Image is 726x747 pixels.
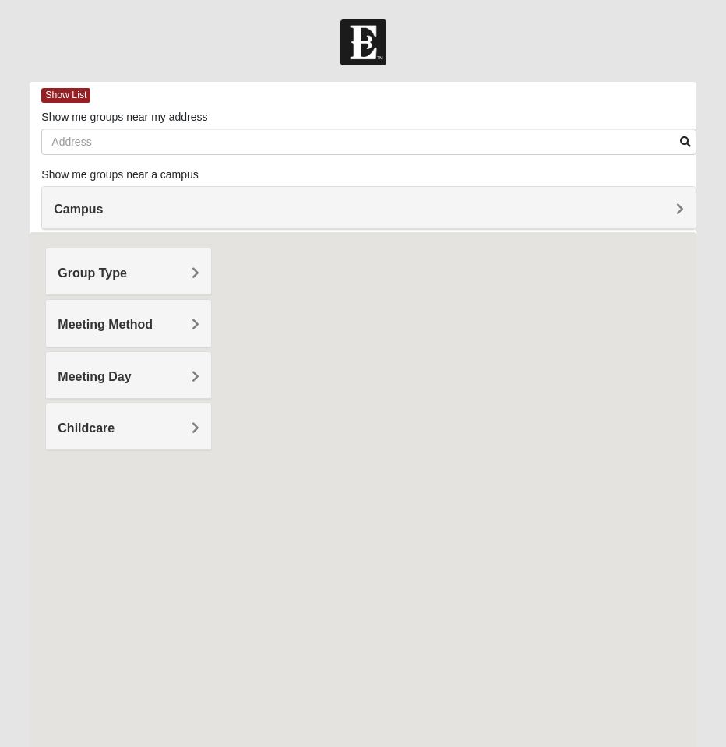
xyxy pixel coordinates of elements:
img: Church of Eleven22 Logo [340,19,386,65]
div: Meeting Method [46,300,211,346]
label: Show me groups near my address [41,109,207,125]
span: Group Type [58,266,127,280]
label: Show me groups near a campus [41,167,199,182]
span: Childcare [58,421,115,435]
span: Meeting Method [58,318,153,331]
div: Group Type [46,248,211,294]
span: Show List [41,88,90,103]
div: Meeting Day [46,352,211,398]
span: Campus [54,203,103,216]
input: Address [41,129,696,155]
span: Meeting Day [58,370,131,383]
div: Childcare [46,403,211,449]
div: Campus [42,187,695,229]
